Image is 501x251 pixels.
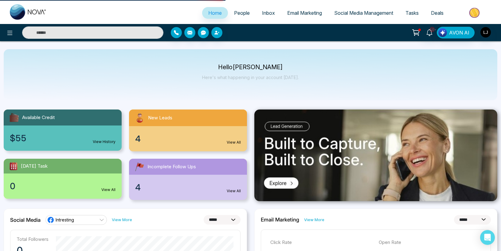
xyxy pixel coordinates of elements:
[262,10,275,16] span: Inbox
[147,163,196,170] span: Incomplete Follow Ups
[202,65,299,70] p: Hello [PERSON_NAME]
[431,10,444,16] span: Deals
[425,7,450,19] a: Deals
[480,27,491,38] img: User Avatar
[480,230,495,245] div: Open Intercom Messenger
[281,7,328,19] a: Email Marketing
[438,28,447,37] img: Lead Flow
[304,217,324,223] a: View More
[227,140,241,145] a: View All
[10,217,41,223] h2: Social Media
[328,7,399,19] a: Social Media Management
[202,75,299,80] p: Here's what happening in your account [DATE].
[449,29,469,36] span: AVON AI
[21,163,48,170] span: [DATE] Task
[134,112,146,124] img: newLeads.svg
[56,217,74,223] span: Intresting
[256,7,281,19] a: Inbox
[148,114,172,122] span: New Leads
[125,110,251,151] a: New Leads4View All
[10,132,26,145] span: $55
[135,132,141,145] span: 4
[399,7,425,19] a: Tasks
[254,110,497,201] img: .
[22,114,55,121] span: Available Credit
[405,10,419,16] span: Tasks
[437,27,475,38] button: AVON AI
[379,239,481,246] p: Open Rate
[422,27,437,38] a: 10+
[135,181,141,194] span: 4
[101,187,115,193] a: View All
[202,7,228,19] a: Home
[10,180,15,193] span: 0
[227,188,241,194] a: View All
[234,10,250,16] span: People
[134,161,145,172] img: followUps.svg
[270,239,373,246] p: Click Rate
[10,4,47,20] img: Nova CRM Logo
[112,217,132,223] a: View More
[228,7,256,19] a: People
[125,159,251,200] a: Incomplete Follow Ups4View All
[93,139,115,145] a: View History
[17,236,49,242] p: Total Followers
[429,27,435,32] span: 10+
[334,10,393,16] span: Social Media Management
[261,217,299,223] h2: Email Marketing
[453,6,497,20] img: Market-place.gif
[9,112,20,123] img: availableCredit.svg
[208,10,222,16] span: Home
[287,10,322,16] span: Email Marketing
[9,161,18,171] img: todayTask.svg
